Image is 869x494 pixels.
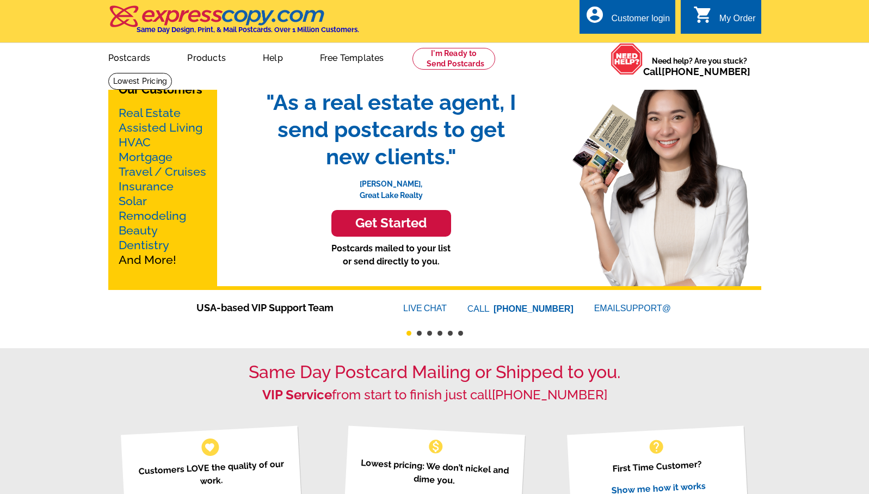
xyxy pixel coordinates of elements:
[134,457,288,491] p: Customers LOVE the quality of our work.
[403,304,447,313] a: LIVECHAT
[492,387,607,403] a: [PHONE_NUMBER]
[108,362,761,382] h1: Same Day Postcard Mailing or Shipped to you.
[170,44,243,70] a: Products
[585,12,670,26] a: account_circle Customer login
[255,242,527,268] p: Postcards mailed to your list or send directly to you.
[245,44,300,70] a: Help
[255,170,527,201] p: [PERSON_NAME], Great Lake Realty
[262,387,332,403] strong: VIP Service
[643,66,750,77] span: Call
[585,5,605,24] i: account_circle
[467,302,491,316] font: CALL
[196,300,371,315] span: USA-based VIP Support Team
[119,238,169,252] a: Dentistry
[119,180,174,193] a: Insurance
[119,135,151,149] a: HVAC
[406,331,411,336] button: 1 of 6
[108,387,761,403] h2: from start to finish just call
[119,121,202,134] a: Assisted Living
[611,43,643,75] img: help
[119,209,186,223] a: Remodeling
[358,456,511,490] p: Lowest pricing: We don’t nickel and dime you.
[693,12,756,26] a: shopping_cart My Order
[255,89,527,170] span: "As a real estate agent, I send postcards to get new clients."
[119,194,147,208] a: Solar
[303,44,402,70] a: Free Templates
[119,106,181,120] a: Real Estate
[403,302,424,315] font: LIVE
[427,331,432,336] button: 3 of 6
[719,14,756,29] div: My Order
[345,215,437,231] h3: Get Started
[204,441,215,453] span: favorite
[693,5,713,24] i: shopping_cart
[427,438,445,455] span: monetization_on
[643,55,756,77] span: Need help? Are you stuck?
[458,331,463,336] button: 6 of 6
[119,224,158,237] a: Beauty
[448,331,453,336] button: 5 of 6
[620,302,673,315] font: SUPPORT@
[119,150,172,164] a: Mortgage
[91,44,168,70] a: Postcards
[611,14,670,29] div: Customer login
[594,304,673,313] a: EMAILSUPPORT@
[137,26,359,34] h4: Same Day Design, Print, & Mail Postcards. Over 1 Million Customers.
[648,438,665,455] span: help
[581,456,734,477] p: First Time Customer?
[437,331,442,336] button: 4 of 6
[417,331,422,336] button: 2 of 6
[119,106,207,267] p: And More!
[119,165,206,178] a: Travel / Cruises
[108,13,359,34] a: Same Day Design, Print, & Mail Postcards. Over 1 Million Customers.
[255,210,527,237] a: Get Started
[494,304,574,313] a: [PHONE_NUMBER]
[662,66,750,77] a: [PHONE_NUMBER]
